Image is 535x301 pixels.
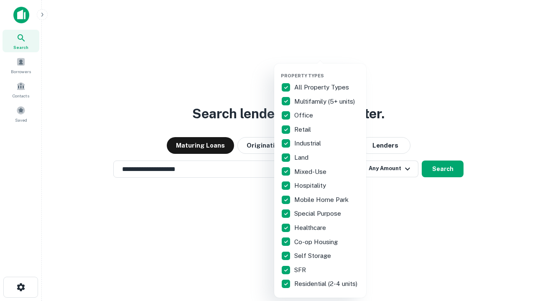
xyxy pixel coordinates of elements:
p: SFR [294,265,308,275]
p: Self Storage [294,251,333,261]
iframe: Chat Widget [493,234,535,274]
p: Industrial [294,138,323,148]
p: Mixed-Use [294,167,328,177]
p: Hospitality [294,181,328,191]
p: Land [294,153,310,163]
p: Office [294,110,315,120]
p: Residential (2-4 units) [294,279,359,289]
p: Co-op Housing [294,237,339,247]
p: Multifamily (5+ units) [294,97,357,107]
p: Special Purpose [294,209,343,219]
span: Property Types [281,73,324,78]
p: Healthcare [294,223,328,233]
p: All Property Types [294,82,351,92]
p: Retail [294,125,313,135]
p: Mobile Home Park [294,195,350,205]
